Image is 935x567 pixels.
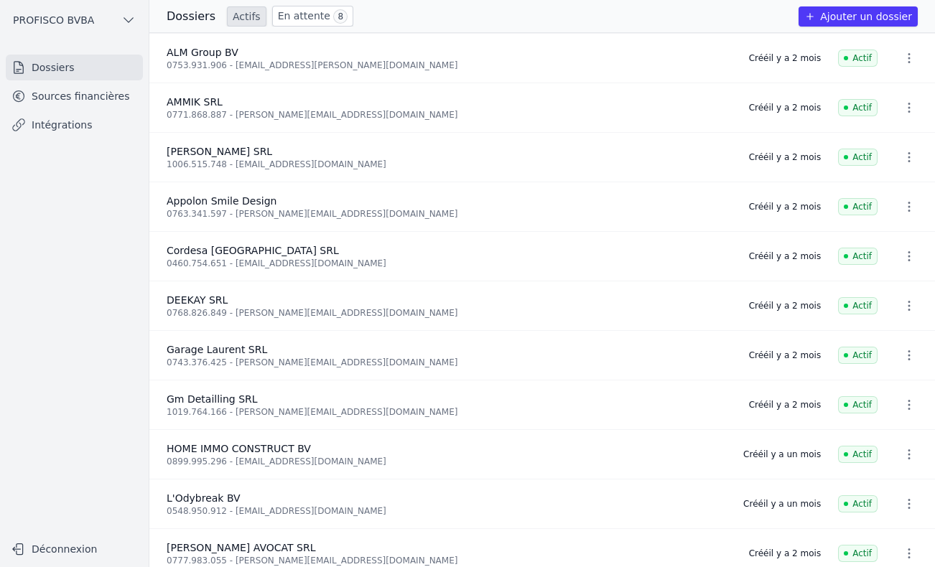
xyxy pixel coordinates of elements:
span: Actif [838,198,878,215]
div: Créé il y a 2 mois [749,548,821,559]
div: 0743.376.425 - [PERSON_NAME][EMAIL_ADDRESS][DOMAIN_NAME] [167,357,732,368]
div: Créé il y a 2 mois [749,102,821,113]
span: Actif [838,396,878,413]
span: Actif [838,495,878,512]
div: Créé il y a 2 mois [749,250,821,262]
a: En attente 8 [272,6,353,27]
span: 8 [333,9,348,24]
div: Créé il y a 2 mois [749,399,821,411]
div: 0753.931.906 - [EMAIL_ADDRESS][PERSON_NAME][DOMAIN_NAME] [167,60,732,71]
a: Actifs [227,6,266,27]
span: Cordesa [GEOGRAPHIC_DATA] SRL [167,245,339,256]
span: PROFISCO BVBA [13,13,94,27]
span: Actif [838,347,878,364]
span: Actif [838,446,878,463]
div: 1019.764.166 - [PERSON_NAME][EMAIL_ADDRESS][DOMAIN_NAME] [167,406,732,418]
button: Ajouter un dossier [799,6,918,27]
span: ALM Group BV [167,47,238,58]
a: Sources financières [6,83,143,109]
span: HOME IMMO CONSTRUCT BV [167,443,311,454]
span: [PERSON_NAME] AVOCAT SRL [167,542,315,553]
a: Intégrations [6,112,143,138]
span: L'Odybreak BV [167,492,241,504]
div: Créé il y a 2 mois [749,300,821,311]
span: Actif [838,99,878,116]
span: Actif [838,248,878,265]
h3: Dossiers [167,8,215,25]
span: Actif [838,545,878,562]
span: Actif [838,149,878,166]
span: Garage Laurent SRL [167,344,267,355]
div: Créé il y a un mois [743,498,821,510]
div: Créé il y a 2 mois [749,201,821,212]
div: 0460.754.651 - [EMAIL_ADDRESS][DOMAIN_NAME] [167,258,732,269]
div: 1006.515.748 - [EMAIL_ADDRESS][DOMAIN_NAME] [167,159,732,170]
div: 0899.995.296 - [EMAIL_ADDRESS][DOMAIN_NAME] [167,456,726,467]
div: 0771.868.887 - [PERSON_NAME][EMAIL_ADDRESS][DOMAIN_NAME] [167,109,732,121]
div: Créé il y a 2 mois [749,350,821,361]
span: [PERSON_NAME] SRL [167,146,272,157]
div: 0548.950.912 - [EMAIL_ADDRESS][DOMAIN_NAME] [167,505,726,517]
div: 0777.983.055 - [PERSON_NAME][EMAIL_ADDRESS][DOMAIN_NAME] [167,555,732,566]
span: Actif [838,297,878,314]
span: Gm Detailling SRL [167,393,258,405]
span: Actif [838,50,878,67]
button: Déconnexion [6,538,143,561]
div: Créé il y a 2 mois [749,52,821,64]
div: Créé il y a 2 mois [749,151,821,163]
div: Créé il y a un mois [743,449,821,460]
div: 0763.341.597 - [PERSON_NAME][EMAIL_ADDRESS][DOMAIN_NAME] [167,208,732,220]
div: 0768.826.849 - [PERSON_NAME][EMAIL_ADDRESS][DOMAIN_NAME] [167,307,732,319]
span: DEEKAY SRL [167,294,228,306]
span: AMMIK SRL [167,96,223,108]
a: Dossiers [6,55,143,80]
button: PROFISCO BVBA [6,9,143,32]
span: Appolon Smile Design [167,195,276,207]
